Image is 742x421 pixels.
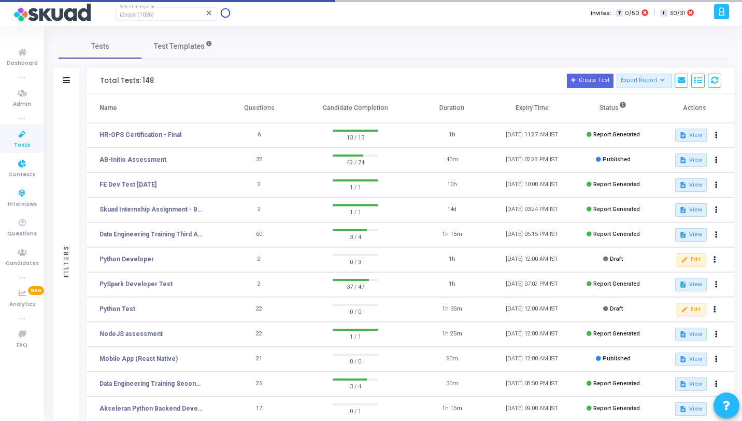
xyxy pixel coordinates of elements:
mat-icon: description [679,331,687,338]
td: [DATE] 02:28 PM IST [492,148,572,173]
td: 2 [219,272,299,297]
td: 2 [219,173,299,198]
td: 30m [412,372,492,397]
td: [DATE] 05:15 PM IST [492,222,572,247]
span: 3 / 4 [333,381,379,391]
a: Akseleran Python Backend Developer [99,404,203,413]
td: 14d [412,198,492,222]
a: AB-Initio Assessment [99,155,166,164]
button: View [675,377,707,391]
td: 60 [219,222,299,247]
button: View [675,178,707,192]
th: Actions [654,94,734,123]
td: 32 [219,148,299,173]
mat-icon: edit [681,256,688,263]
button: Create Test [567,74,613,88]
span: 13 / 13 [333,132,379,142]
span: Report Generated [593,231,640,237]
mat-icon: Clear [205,9,213,17]
mat-icon: description [679,405,687,413]
a: Mobile App (React Native) [99,354,178,363]
td: 1h [412,272,492,297]
label: Invites: [591,9,611,18]
td: [DATE] 08:50 PM IST [492,372,572,397]
span: T [616,9,622,17]
span: Report Generated [593,280,640,287]
td: 25 [219,372,299,397]
span: | [653,7,655,18]
td: 1h [412,247,492,272]
td: [DATE] 11:27 AM IST [492,123,572,148]
td: 22 [219,297,299,322]
span: Report Generated [593,181,640,188]
td: [DATE] 03:24 PM IST [492,198,572,222]
span: Report Generated [593,131,640,138]
button: View [675,278,707,291]
td: 6 [219,123,299,148]
td: 1h 15m [412,222,492,247]
td: [DATE] 12:00 AM IST [492,297,572,322]
th: Name [87,94,219,123]
a: Data Engineering Training Third Assessment [99,230,203,239]
button: Edit [677,303,705,316]
button: View [675,129,707,142]
td: 22 [219,322,299,347]
span: Analytics [9,300,35,309]
span: Admin [13,100,31,109]
th: Expiry Time [492,94,572,123]
span: Report Generated [593,330,640,337]
span: 49 / 74 [333,157,379,167]
span: Candidates [6,259,39,268]
span: Report Generated [593,405,640,412]
span: 0/50 [625,9,639,18]
mat-icon: edit [681,306,688,313]
button: View [675,228,707,242]
th: Candidate Completion [299,94,411,123]
span: 37 / 47 [333,281,379,291]
span: I [660,9,667,17]
td: 1h [412,123,492,148]
td: 2 [219,247,299,272]
span: Tests [91,41,109,52]
a: NodeJS assessment [99,329,163,339]
span: Published [603,156,631,163]
td: 1h 35m [412,297,492,322]
mat-icon: description [679,231,687,238]
mat-icon: description [679,281,687,288]
button: View [675,353,707,366]
span: 0 / 0 [333,356,379,366]
span: 30/31 [669,9,685,18]
a: Data Engineering Training Second Assessment [99,379,203,388]
td: 2 [219,198,299,222]
td: [DATE] 12:00 AM IST [492,322,572,347]
a: PySpark Developer Test [99,279,173,289]
td: 21 [219,347,299,372]
a: HR-OPS Certification - Final [99,130,181,139]
a: Python Developer [99,255,154,264]
span: Report Generated [593,380,640,387]
td: 40m [412,148,492,173]
td: [DATE] 10:00 AM IST [492,173,572,198]
td: 1h 25m [412,322,492,347]
span: 0 / 0 [333,306,379,316]
mat-icon: description [679,381,687,388]
a: Skuad Internship Assignment - Backend and Frontend [99,205,203,214]
span: Questions [7,230,37,238]
td: [DATE] 12:00 AM IST [492,247,572,272]
span: Contests [9,171,35,179]
span: 1 / 1 [333,206,379,217]
span: Dashboard [7,59,38,68]
span: 1 / 1 [333,181,379,192]
span: i2vsys (1026) [120,11,154,18]
span: 0 / 3 [333,256,379,266]
td: [DATE] 07:02 PM IST [492,272,572,297]
th: Status [572,94,654,123]
button: Edit [677,253,705,266]
a: FE Dev Test [DATE] [99,180,156,189]
span: New [28,286,44,295]
button: View [675,402,707,416]
a: Python Test [99,304,135,314]
span: 3 / 4 [333,231,379,242]
mat-icon: description [679,132,687,139]
span: Test Templates [154,41,205,52]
